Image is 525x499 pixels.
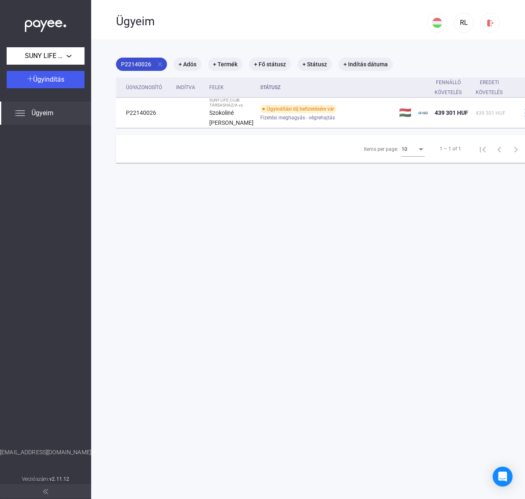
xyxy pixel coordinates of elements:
[260,113,335,123] span: Fizetési meghagyás - végrehajtás
[116,58,167,71] mat-chip: P22140026
[493,467,513,487] div: Open Intercom Messenger
[435,78,469,97] div: Fennálló követelés
[25,51,66,61] span: SUNY LIFE CLUB TÁRSASHÁZ/A
[209,109,254,126] strong: Szokoliné [PERSON_NAME]
[339,58,393,71] mat-chip: + Indítás dátuma
[364,144,398,154] div: Items per page:
[435,109,468,116] span: 439 301 HUF
[298,58,332,71] mat-chip: + Státusz
[257,78,396,98] th: Státusz
[116,98,173,128] td: P22140026
[7,47,85,65] button: SUNY LIFE CLUB TÁRSASHÁZ/A
[209,98,254,108] div: SUNY LIFE CLUB TÁRSASHÁZ/A vs
[27,76,33,82] img: plus-white.svg
[402,146,407,152] span: 10
[209,82,254,92] div: Felek
[474,140,491,157] button: First page
[457,18,471,28] div: RL
[508,140,524,157] button: Next page
[43,489,48,494] img: arrow-double-left-grey.svg
[427,13,447,33] button: HU
[476,78,510,97] div: Eredeti követelés
[476,110,506,116] span: 439 301 HUF
[49,476,69,482] strong: v2.11.12
[486,19,495,27] img: logout-red
[491,140,508,157] button: Previous page
[480,13,500,33] button: logout-red
[126,82,169,92] div: Ügyazonosító
[156,61,164,68] mat-icon: close
[126,82,162,92] div: Ügyazonosító
[435,78,462,97] div: Fennálló követelés
[418,108,428,118] img: ehaz-mini
[454,13,474,33] button: RL
[476,78,503,97] div: Eredeti követelés
[176,82,195,92] div: Indítva
[15,108,25,118] img: list.svg
[209,82,224,92] div: Felek
[7,71,85,88] button: Ügyindítás
[31,108,53,118] span: Ügyeim
[33,75,64,83] span: Ügyindítás
[440,144,461,154] div: 1 – 1 of 1
[25,15,66,32] img: white-payee-white-dot.svg
[402,144,425,154] mat-select: Items per page:
[208,58,242,71] mat-chip: + Termék
[116,15,427,29] div: Ügyeim
[176,82,203,92] div: Indítva
[249,58,291,71] mat-chip: + Fő státusz
[396,98,415,128] td: 🇭🇺
[174,58,201,71] mat-chip: + Adós
[260,105,336,113] div: Ügyindítási díj befizetésére vár
[432,18,442,28] img: HU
